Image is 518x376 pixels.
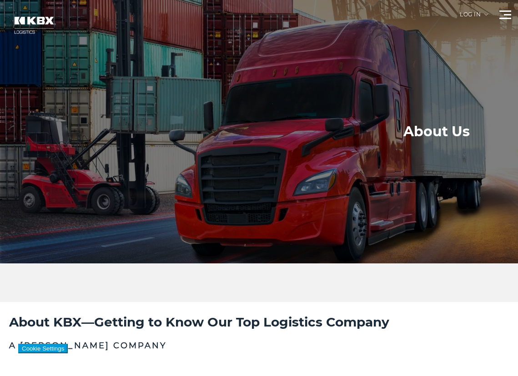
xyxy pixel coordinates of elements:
h1: About Us [403,123,470,141]
div: Log in [460,12,488,24]
h2: About KBX—Getting to Know Our Top Logistics Company [9,313,509,331]
h3: A [PERSON_NAME] Company [9,340,509,351]
img: kbx logo [7,9,61,41]
img: arrow [484,14,488,15]
button: Cookie Settings [18,344,68,353]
